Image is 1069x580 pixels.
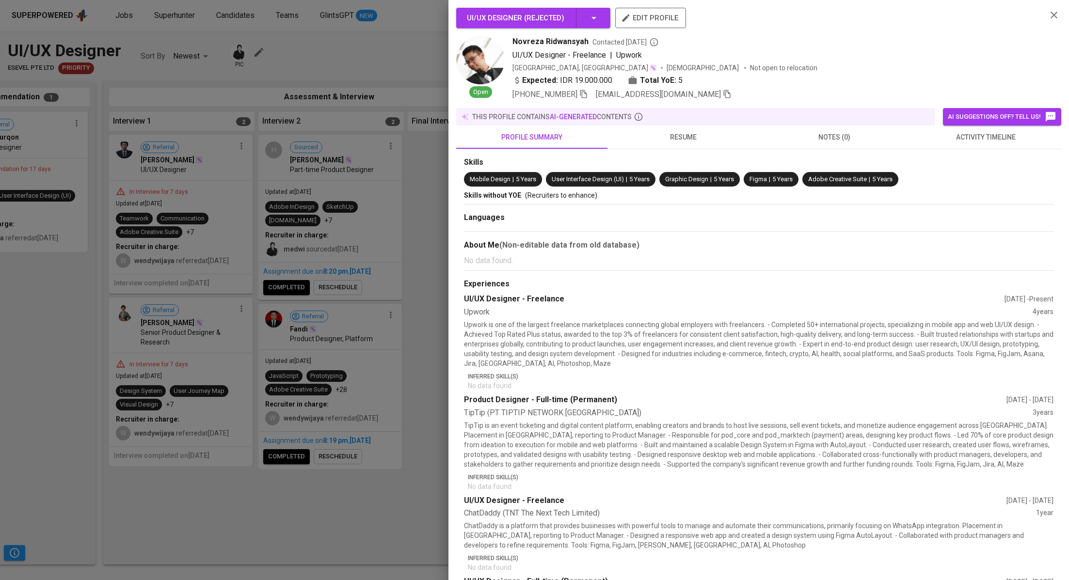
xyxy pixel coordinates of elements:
[615,8,686,28] button: edit profile
[1006,395,1053,405] div: [DATE] - [DATE]
[464,212,1053,223] div: Languages
[464,521,1053,550] p: ChatDaddy is a platform that provides businesses with powerful tools to manage and automate their...
[516,175,536,183] span: 5 Years
[613,131,753,143] span: resume
[464,279,1053,290] div: Experiences
[596,90,721,99] span: [EMAIL_ADDRESS][DOMAIN_NAME]
[464,157,1053,168] div: Skills
[750,63,817,73] p: Not open to relocation
[468,473,1053,482] p: Inferred Skill(s)
[665,175,708,183] span: Graphic Design
[464,421,1053,469] p: TipTip is an event ticketing and digital content platform, enabling creators and brands to host l...
[462,131,602,143] span: profile summary
[512,175,514,184] span: |
[472,112,632,122] p: this profile contains contents
[464,394,1006,406] div: Product Designer - Full-time (Permanent)
[499,240,639,250] b: (Non-editable data from old database)
[626,175,627,184] span: |
[468,563,1053,572] p: No data found.
[916,131,1055,143] span: activity timeline
[464,255,1053,266] p: No data found.
[464,320,1053,368] p: Upwork is one of the largest freelance marketplaces connecting global employers with freelancers....
[464,508,1036,519] div: ChatDaddy (TNT The Next Tech Limited)
[640,75,676,86] b: Total YoE:
[765,131,904,143] span: notes (0)
[629,175,650,183] span: 5 Years
[615,14,686,21] a: edit profile
[468,381,1053,391] p: No data found.
[750,175,767,183] span: Figma
[678,75,683,86] span: 5
[616,50,642,60] span: Upwork
[456,36,505,84] img: 84c3ab545b566e27f950375382709c87.jpg
[610,49,612,61] span: |
[714,175,734,183] span: 5 Years
[512,36,589,47] span: Novreza Ridwansyah
[470,175,511,183] span: Mobile Design
[464,495,1006,506] div: UI/UX Designer - Freelance
[464,408,1033,419] div: TipTip (PT TIPTIP NETWORK [GEOGRAPHIC_DATA])
[464,307,1033,318] div: Upwork
[522,75,558,86] b: Expected:
[772,175,793,183] span: 5 Years
[1033,307,1053,318] div: 4 years
[710,175,712,184] span: |
[469,88,492,97] span: Open
[468,372,1053,381] p: Inferred Skill(s)
[948,111,1056,123] span: AI suggestions off? Tell us!
[1033,408,1053,419] div: 3 years
[552,175,624,183] span: User Interface Design (UI)
[1036,508,1053,519] div: 1 year
[1006,496,1053,505] div: [DATE] - [DATE]
[649,37,659,47] svg: By Batam recruiter
[468,554,1053,563] p: Inferred Skill(s)
[550,113,597,121] span: AI-generated
[525,191,597,199] span: (Recruiters to enhance)
[512,75,612,86] div: IDR 19.000.000
[667,63,740,73] span: [DEMOGRAPHIC_DATA]
[468,482,1053,491] p: No data found.
[592,37,659,47] span: Contacted [DATE]
[512,63,657,73] div: [GEOGRAPHIC_DATA], [GEOGRAPHIC_DATA]
[456,8,610,28] button: UI/UX Designer (Rejected)
[872,175,893,183] span: 5 Years
[512,90,577,99] span: [PHONE_NUMBER]
[512,50,606,60] span: UI/UX Designer - Freelance
[464,294,1005,305] div: UI/UX Designer - Freelance
[467,14,564,22] span: UI/UX Designer ( Rejected )
[464,191,521,199] span: Skills without YOE
[769,175,770,184] span: |
[649,64,657,72] img: magic_wand.svg
[623,12,678,24] span: edit profile
[943,108,1061,125] button: AI suggestions off? Tell us!
[808,175,867,183] span: Adobe Creative Suite
[869,175,870,184] span: |
[464,239,1053,251] div: About Me
[1005,294,1053,304] div: [DATE] - Present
